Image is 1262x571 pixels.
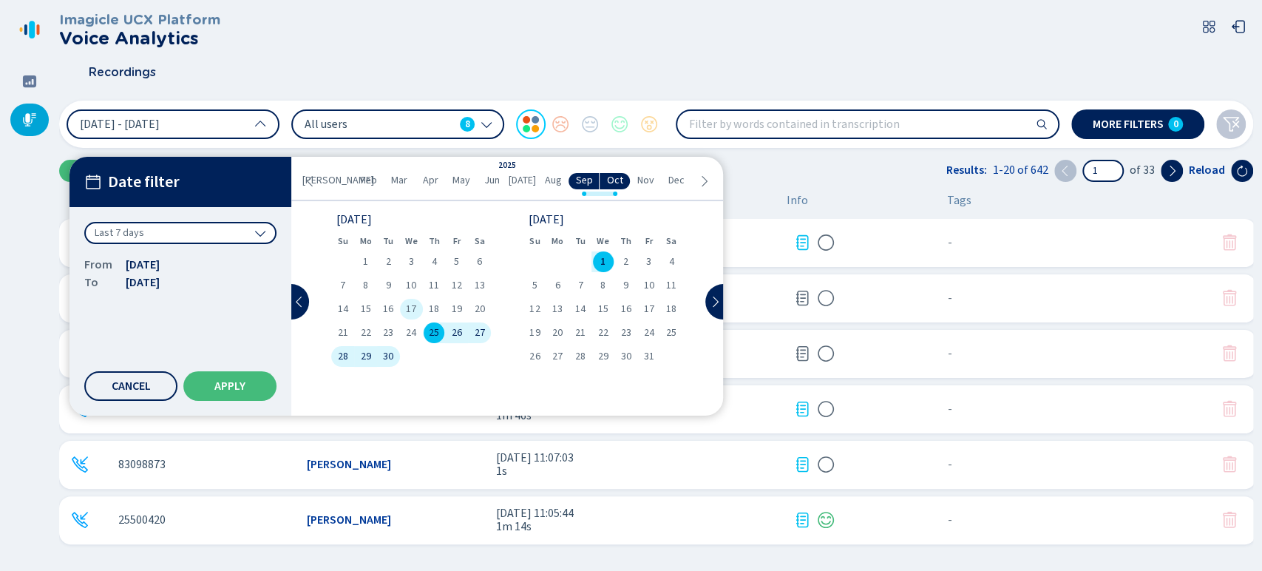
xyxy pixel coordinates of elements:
svg: journal-text [793,234,811,251]
span: 3 [409,257,414,267]
div: Incoming call [71,456,89,473]
div: Fri Oct 31 2025 [637,346,660,367]
span: Dec [668,175,685,186]
span: 15 [361,304,371,314]
span: 17 [643,304,654,314]
div: Mon Oct 13 2025 [546,299,569,320]
h3: Imagicle UCX Platform [59,12,220,28]
div: Sun Oct 05 2025 [523,275,546,296]
div: Sun Sep 14 2025 [331,299,354,320]
svg: telephone-inbound [71,400,89,418]
div: Mon Sep 15 2025 [354,299,377,320]
span: 5 [532,280,537,291]
span: [DATE] [126,274,160,291]
div: Fri Oct 03 2025 [637,251,660,272]
span: 27 [552,351,563,362]
div: Transcription in progress... [793,345,811,362]
div: Transcription available [793,511,811,529]
div: Transcription available [793,234,811,251]
span: 30 [621,351,631,362]
svg: journal-text [793,511,811,529]
svg: trash-fill [1221,289,1238,307]
div: Incoming call [71,511,89,529]
span: 6 [555,280,560,291]
div: Sun Sep 21 2025 [331,322,354,343]
span: No tags assigned [947,291,951,305]
span: 16 [383,304,393,314]
span: 28 [575,351,586,362]
button: Your role doesn't allow you to delete this conversation [1221,289,1238,307]
span: 23 [383,328,393,338]
div: Fri Sep 26 2025 [445,322,468,343]
span: 1 [363,257,368,267]
div: Mon Sep 29 2025 [354,346,377,367]
span: 20 [552,328,563,338]
div: Recordings [10,104,49,136]
div: Sat Oct 25 2025 [660,322,683,343]
div: Wed Oct 29 2025 [591,346,614,367]
div: Sun Sep 28 2025 [331,346,354,367]
button: Your role doesn't allow you to delete this conversation [1221,511,1238,529]
div: Tue Sep 23 2025 [377,322,400,343]
span: 24 [406,328,416,338]
button: [DATE] - [DATE] [67,109,279,139]
div: Sentiment analysis in progress... [817,234,835,251]
span: 26 [452,328,462,338]
div: Wed Sep 10 2025 [400,275,423,296]
div: Thu Oct 09 2025 [614,275,637,296]
span: 3 [646,257,651,267]
div: Tue Oct 07 2025 [569,275,592,296]
abbr: Wednesday [597,236,609,246]
button: Clear filters [1216,109,1246,139]
div: Tue Sep 30 2025 [377,346,400,367]
div: Sat Oct 04 2025 [660,251,683,272]
span: 5 [454,257,459,267]
div: Thu Oct 16 2025 [614,299,637,320]
div: Thu Oct 30 2025 [614,346,637,367]
svg: icon-emoji-silent [817,400,835,418]
span: 2 [623,257,628,267]
span: Info [787,194,808,207]
div: Wed Sep 24 2025 [400,322,423,343]
span: 10 [643,280,654,291]
svg: trash-fill [1221,234,1238,251]
svg: chevron-right [1166,165,1178,177]
span: Recordings [89,66,156,79]
span: Oct [607,175,623,186]
div: Sun Oct 12 2025 [523,299,546,320]
abbr: Sunday [338,236,348,246]
svg: chevron-left [294,296,305,308]
svg: arrow-clockwise [1236,165,1248,177]
svg: trash-fill [1221,456,1238,473]
div: Thu Oct 02 2025 [614,251,637,272]
span: 0 [1173,118,1178,130]
button: More filters0 [1071,109,1204,139]
svg: telephone-inbound [71,456,89,473]
abbr: Wednesday [405,236,418,246]
span: No tags assigned [947,347,951,360]
svg: icon-emoji-smile [817,511,835,529]
svg: chevron-right [709,296,721,308]
abbr: Monday [360,236,372,246]
span: Apr [422,175,438,186]
div: Fri Oct 24 2025 [637,322,660,343]
span: 20 [475,304,485,314]
div: Thu Sep 18 2025 [423,299,446,320]
span: 27 [475,328,485,338]
svg: chevron-right [698,175,710,187]
span: Aug [545,175,562,186]
span: 19 [529,328,540,338]
span: Cancel [112,380,151,392]
div: Tue Sep 16 2025 [377,299,400,320]
span: 9 [623,280,628,291]
div: [DATE] [529,214,678,225]
span: [DATE] [509,175,536,186]
div: Sun Sep 07 2025 [331,275,354,296]
div: Fri Sep 12 2025 [445,275,468,296]
button: Apply [183,371,277,401]
svg: icon-emoji-silent [817,234,835,251]
svg: chevron-down [481,118,492,130]
svg: telephone-inbound [71,511,89,529]
div: Transcription in progress... [793,289,811,307]
div: 2025 [498,161,516,171]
